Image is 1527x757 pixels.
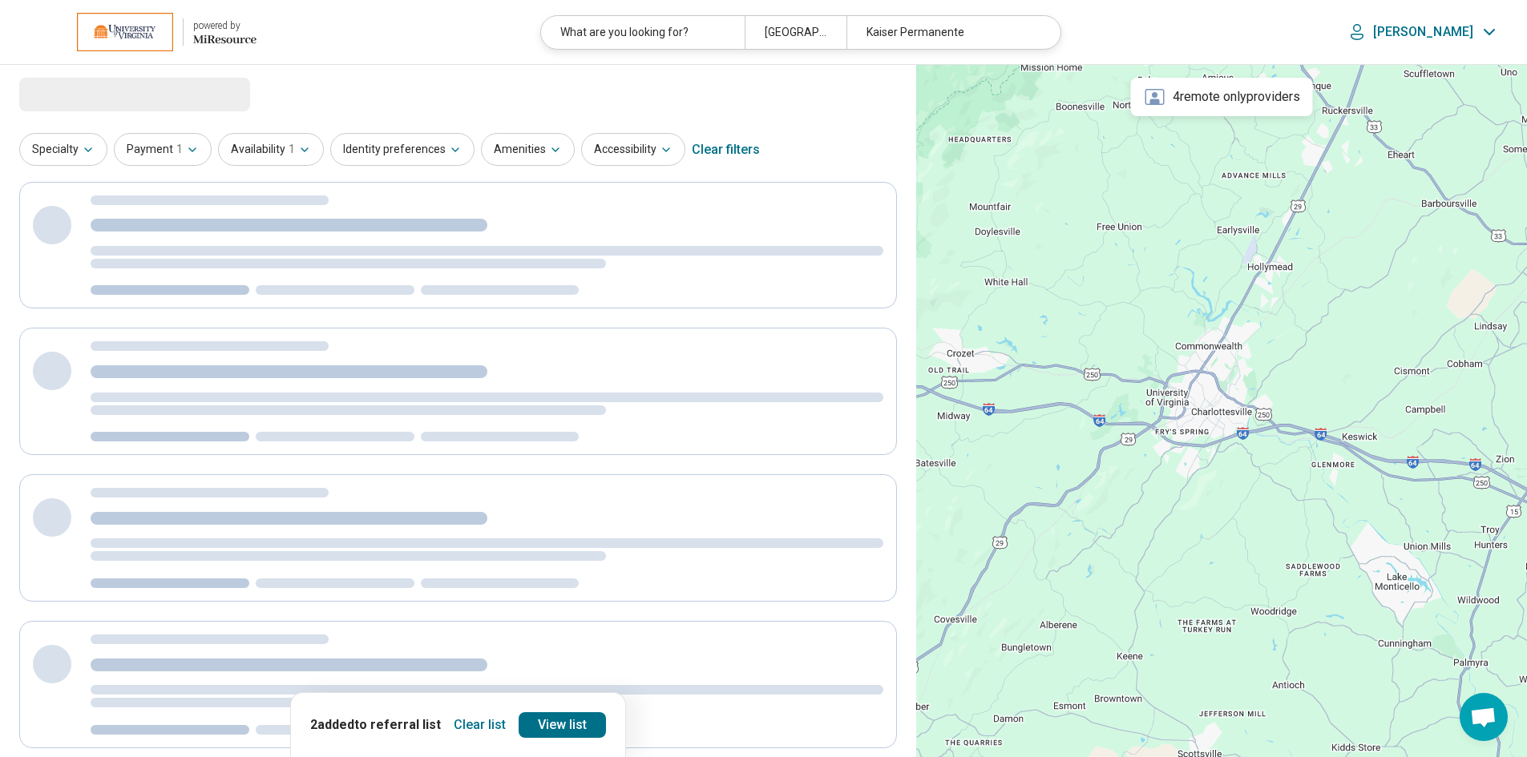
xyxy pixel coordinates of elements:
p: [PERSON_NAME] [1373,24,1473,40]
button: Amenities [481,133,575,166]
div: Kaiser Permanente [846,16,1050,49]
span: 1 [176,141,183,158]
button: Availability1 [218,133,324,166]
p: 2 added [310,715,441,735]
span: Loading... [19,78,154,110]
button: Specialty [19,133,107,166]
button: Clear list [447,712,512,738]
a: View list [519,712,606,738]
div: powered by [193,18,257,33]
div: 4 remote only providers [1131,78,1313,116]
img: University of Virginia [77,13,173,51]
a: University of Virginiapowered by [26,13,257,51]
div: Clear filters [692,131,760,169]
button: Accessibility [581,133,685,166]
div: What are you looking for? [541,16,745,49]
div: [GEOGRAPHIC_DATA], [GEOGRAPHIC_DATA] [745,16,846,49]
div: Open chat [1460,693,1508,741]
span: 1 [289,141,295,158]
button: Payment1 [114,133,212,166]
span: to referral list [354,717,441,732]
button: Identity preferences [330,133,475,166]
